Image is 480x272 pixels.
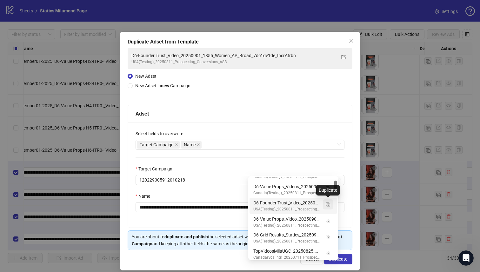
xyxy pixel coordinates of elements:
[132,233,348,247] div: You are about to the selected adset without any ads, overwriting adset's and keeping all other fi...
[136,193,154,200] label: Name
[136,202,344,212] input: Name
[136,130,187,137] label: Select fields to overwrite
[326,219,330,223] img: Duplicate
[131,52,336,59] div: D6-Founder Trust_Video_20250901_1855_Women_AP_Broad_7dc1dv1de_IncrAtrbn
[458,250,474,266] iframe: Intercom live chat
[349,38,354,43] span: close
[326,202,330,207] img: Duplicate
[253,238,320,244] div: USA(Testing)_20250811_Prospecting_Conversions_ASB
[253,255,320,261] div: Canada(Scaling)_20250711_Prospecting_Conversions_ASB
[250,182,337,198] div: D6-Value Props_Videos_20250901_1855_Women_AP_Broad_7dc1dv1de_IncrAtrbn
[181,141,202,149] span: Name
[253,199,320,206] div: D6-Founder Trust_Video_20250901_1855_Women_AP_Broad_7dc1dv1de_IncrAtrbn
[137,141,180,149] span: Target Campaign
[184,141,196,148] span: Name
[250,198,337,214] div: D6-Founder Trust_Video_20250901_1855_Women_AP_Broad_7dc1dv1de_IncrAtrbn
[341,55,346,59] span: export
[326,251,330,255] img: Duplicate
[323,199,333,209] button: Duplicate
[128,38,352,46] div: Duplicate Adset from Template
[250,214,337,230] div: D6-Value Props_Video_20250901_1855_Women_AP_Broad_7dc1dv1de_IncrAtrbn
[323,183,333,193] button: Duplicate
[135,74,157,79] span: New Adset
[326,235,330,239] img: Duplicate
[250,230,337,246] div: D6-Grid Results_Statics_20250901_1855_Women_AP_Broad_7dc1dv1de_IncrAtrbn
[161,83,169,88] strong: new
[132,234,342,246] strong: Name, Target Campaign
[131,59,336,65] div: USA(Testing)_20250811_Prospecting_Conversions_ASB
[329,256,347,262] span: Duplicate
[316,185,340,196] div: Duplicate
[136,165,177,172] label: Target Campaign
[136,110,344,118] div: Adset
[323,231,333,242] button: Duplicate
[253,206,320,212] div: USA(Testing)_20250811_Prospecting_Conversions_ASB
[197,143,200,146] span: close
[324,254,352,264] button: Duplicate
[253,248,320,255] div: TopVideosMilaUGC_20250825_1855_Women_AP_Broad_7dc1dv1de_IncrAtrbn
[164,234,208,239] strong: duplicate and publish
[139,175,341,185] span: 120229305912010218
[175,143,178,146] span: close
[346,36,356,46] button: Close
[250,246,337,262] div: TopVideosMilaUGC_20250825_1855_Women_AP_Broad_7dc1dv1de_IncrAtrbn
[323,216,333,226] button: Duplicate
[253,216,320,222] div: D6-Value Props_Video_20250901_1855_Women_AP_Broad_7dc1dv1de_IncrAtrbn
[323,248,333,258] button: Duplicate
[135,83,190,88] span: New Adset in Campaign
[337,177,342,182] span: loading
[140,141,174,148] span: Target Campaign
[253,183,320,190] div: D6-Value Props_Videos_20250901_1855_Women_AP_Broad_7dc1dv1de_IncrAtrbn
[253,231,320,238] div: D6-Grid Results_Statics_20250901_1855_Women_AP_Broad_7dc1dv1de_IncrAtrbn
[253,222,320,229] div: USA(Testing)_20250811_Prospecting_Conversions_ASB
[253,190,320,196] div: Canada(Testing)_20250811_Prospecting_Conversions_ASB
